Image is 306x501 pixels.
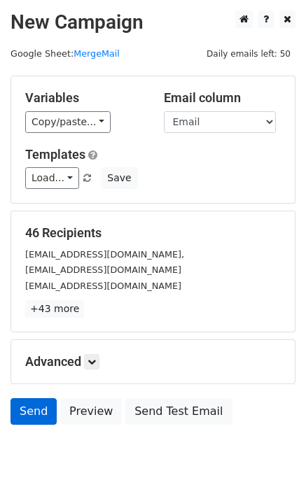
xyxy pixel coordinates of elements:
[25,300,84,318] a: +43 more
[74,48,120,59] a: MergeMail
[25,147,85,162] a: Templates
[25,225,281,241] h5: 46 Recipients
[25,167,79,189] a: Load...
[25,249,184,260] small: [EMAIL_ADDRESS][DOMAIN_NAME],
[25,111,111,133] a: Copy/paste...
[25,354,281,369] h5: Advanced
[125,398,232,425] a: Send Test Email
[164,90,281,106] h5: Email column
[25,281,181,291] small: [EMAIL_ADDRESS][DOMAIN_NAME]
[25,264,181,275] small: [EMAIL_ADDRESS][DOMAIN_NAME]
[202,46,295,62] span: Daily emails left: 50
[25,90,143,106] h5: Variables
[11,48,120,59] small: Google Sheet:
[11,10,295,34] h2: New Campaign
[60,398,122,425] a: Preview
[11,398,57,425] a: Send
[236,434,306,501] iframe: Chat Widget
[202,48,295,59] a: Daily emails left: 50
[101,167,137,189] button: Save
